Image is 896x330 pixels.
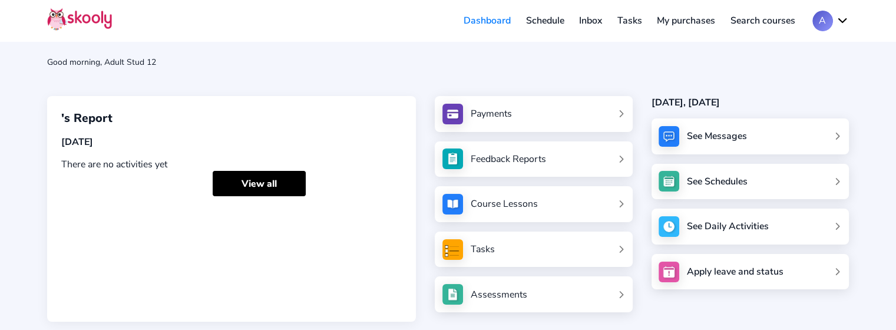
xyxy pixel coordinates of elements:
img: schedule.jpg [659,171,679,192]
a: Inbox [571,11,610,30]
div: [DATE], [DATE] [652,96,849,109]
div: There are no activities yet [61,158,402,171]
div: Apply leave and status [687,265,783,278]
a: Tasks [610,11,650,30]
a: Payments [442,104,625,124]
a: Dashboard [456,11,518,30]
img: Skooly [47,8,112,31]
img: see_atten.jpg [442,148,463,169]
a: Assessments [442,284,625,305]
a: My purchases [649,11,723,30]
img: assessments.jpg [442,284,463,305]
div: Good morning, Adult Stud 12 [47,57,849,68]
div: See Messages [687,130,747,143]
span: 's Report [61,110,113,126]
a: Schedule [518,11,572,30]
button: Achevron down outline [812,11,849,31]
img: tasksForMpWeb.png [442,239,463,260]
div: [DATE] [61,136,402,148]
a: See Schedules [652,164,849,200]
a: View all [213,171,306,196]
div: Payments [471,107,512,120]
img: courses.jpg [442,194,463,214]
a: Tasks [442,239,625,260]
div: Feedback Reports [471,153,546,166]
a: Course Lessons [442,194,625,214]
div: See Schedules [687,175,748,188]
img: payments.jpg [442,104,463,124]
a: Search courses [723,11,803,30]
a: Feedback Reports [442,148,625,169]
div: Tasks [471,243,495,256]
a: See Daily Activities [652,209,849,245]
img: apply_leave.jpg [659,262,679,282]
div: See Daily Activities [687,220,769,233]
div: Assessments [471,288,527,301]
img: messages.jpg [659,126,679,147]
div: Course Lessons [471,197,538,210]
a: Apply leave and status [652,254,849,290]
img: activity.jpg [659,216,679,237]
